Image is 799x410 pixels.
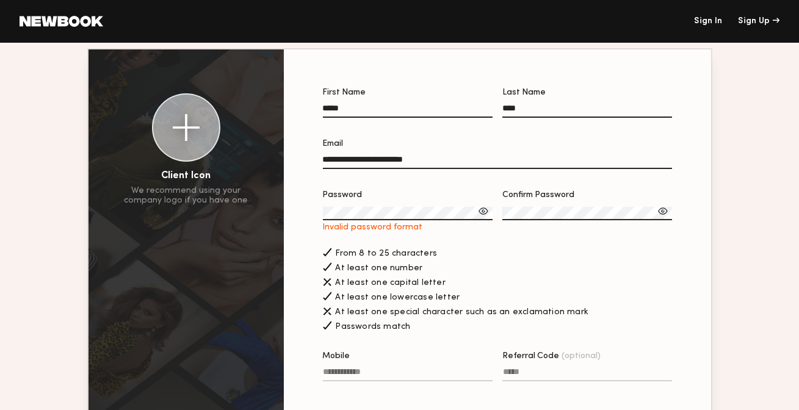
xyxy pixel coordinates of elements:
input: Email [323,155,672,169]
div: Client Icon [161,171,211,181]
a: Sign In [694,17,722,26]
input: Confirm Password [502,207,672,220]
input: Mobile [323,367,493,381]
input: PasswordInvalid password format [323,207,493,220]
span: At least one lowercase letter [336,293,460,302]
input: Referral Code(optional) [502,367,672,381]
div: First Name [323,88,493,97]
div: Last Name [502,88,672,97]
span: From 8 to 25 characters [336,250,438,258]
div: Mobile [323,352,493,361]
div: Invalid password format [323,223,493,232]
span: Passwords match [336,323,411,331]
div: Email [323,140,672,148]
input: First Name [323,104,493,118]
div: We recommend using your company logo if you have one [124,186,248,206]
span: At least one capital letter [336,279,446,287]
span: At least one number [336,264,423,273]
span: At least one special character such as an exclamation mark [336,308,589,317]
div: Password [323,191,493,200]
div: Referral Code [502,352,672,361]
input: Last Name [502,104,672,118]
span: (optional) [562,352,601,361]
div: Confirm Password [502,191,672,200]
div: Sign Up [739,17,779,26]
